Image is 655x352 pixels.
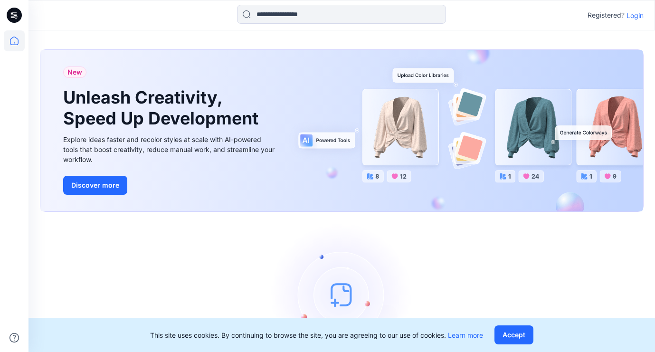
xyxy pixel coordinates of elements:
p: This site uses cookies. By continuing to browse the site, you are agreeing to our use of cookies. [150,330,483,340]
a: Learn more [448,331,483,339]
button: Discover more [63,176,127,195]
a: Discover more [63,176,277,195]
h1: Unleash Creativity, Speed Up Development [63,87,263,128]
p: Login [627,10,644,20]
p: Registered? [588,10,625,21]
button: Accept [494,325,533,344]
span: New [67,67,82,78]
div: Explore ideas faster and recolor styles at scale with AI-powered tools that boost creativity, red... [63,134,277,164]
